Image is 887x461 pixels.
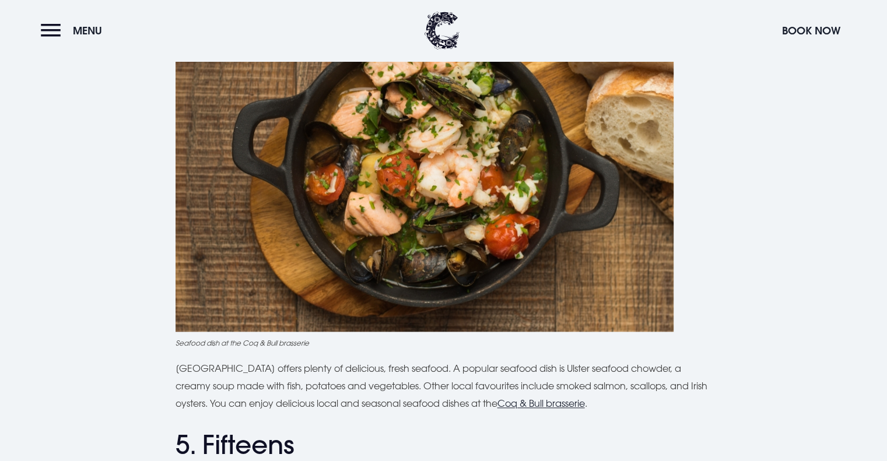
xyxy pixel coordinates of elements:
[176,337,712,348] figcaption: Seafood dish at the Coq & Bull brasserie
[497,397,585,409] a: Coq & Bull brasserie
[425,12,460,50] img: Clandeboye Lodge
[176,430,712,460] h2: 5. Fifteens
[176,360,712,413] p: [GEOGRAPHIC_DATA] offers plenty of delicious, fresh seafood. A popular seafood dish is Ulster sea...
[41,18,108,43] button: Menu
[776,18,846,43] button: Book Now
[73,24,102,37] span: Menu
